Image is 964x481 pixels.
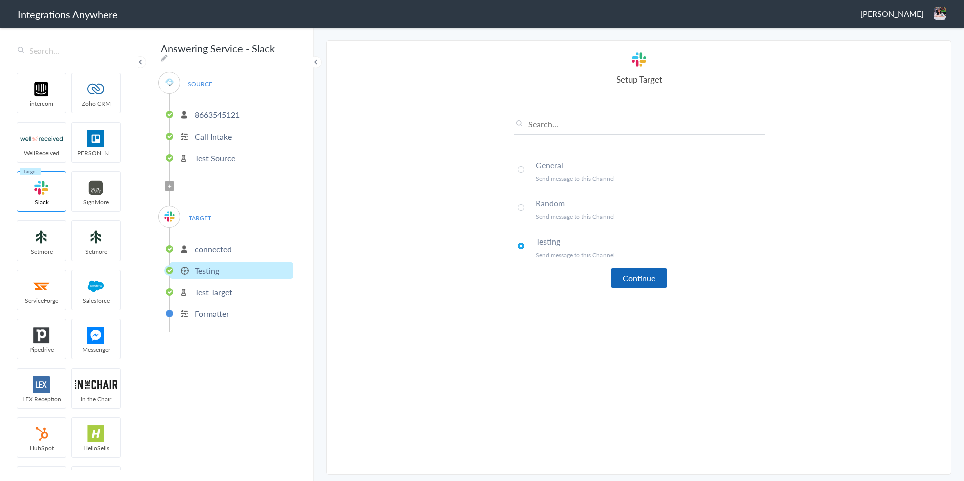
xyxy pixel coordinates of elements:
img: wr-logo.svg [20,130,63,147]
span: HubSpot [17,444,66,452]
h4: General [536,159,765,171]
span: Slack [17,198,66,206]
img: trello.png [75,130,117,147]
img: signmore-logo.png [75,179,117,196]
p: Testing [195,265,219,276]
img: hs-app-logo.svg [75,425,117,442]
span: Messenger [72,345,120,354]
button: Continue [611,268,667,288]
span: SOURCE [181,77,219,91]
span: SignMore [72,198,120,206]
img: slack-logo.svg [630,51,648,68]
img: setmoreNew.jpg [75,228,117,246]
img: hubspot-logo.svg [20,425,63,442]
p: connected [195,243,232,255]
img: lex-app-logo.svg [20,376,63,393]
span: ServiceForge [17,296,66,305]
p: Send message to this Channel [536,251,765,259]
span: In the Chair [72,395,120,403]
p: Send message to this Channel [536,212,765,221]
img: inch-logo.svg [75,376,117,393]
h1: Integrations Anywhere [18,7,118,21]
img: setmoreNew.jpg [20,228,63,246]
img: slack-logo.svg [20,179,63,196]
p: Call Intake [195,131,232,142]
h4: Setup Target [514,73,765,85]
span: TARGET [181,211,219,225]
img: pipedrive.png [20,327,63,344]
span: WellReceived [17,149,66,157]
span: Salesforce [72,296,120,305]
img: Answering_service.png [163,76,176,89]
span: [PERSON_NAME] [72,149,120,157]
img: intercom-logo.svg [20,81,63,98]
input: Search... [10,41,128,60]
img: slack-logo.svg [163,210,176,223]
span: Setmore [17,247,66,256]
img: kiruthiga-ravichandiran.webp [934,7,946,20]
span: HelloSells [72,444,120,452]
span: intercom [17,99,66,108]
span: Zoho CRM [72,99,120,108]
p: 8663545121 [195,109,240,121]
p: Test Target [195,286,232,298]
p: Test Source [195,152,235,164]
h4: Testing [536,235,765,247]
img: FBM.png [75,327,117,344]
p: Formatter [195,308,229,319]
span: Setmore [72,247,120,256]
img: zoho-logo.svg [75,81,117,98]
h4: Random [536,197,765,209]
p: Send message to this Channel [536,174,765,183]
img: serviceforge-icon.png [20,278,63,295]
span: Pipedrive [17,345,66,354]
img: salesforce-logo.svg [75,278,117,295]
input: Search... [514,118,765,135]
span: LEX Reception [17,395,66,403]
span: [PERSON_NAME] [860,8,924,19]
